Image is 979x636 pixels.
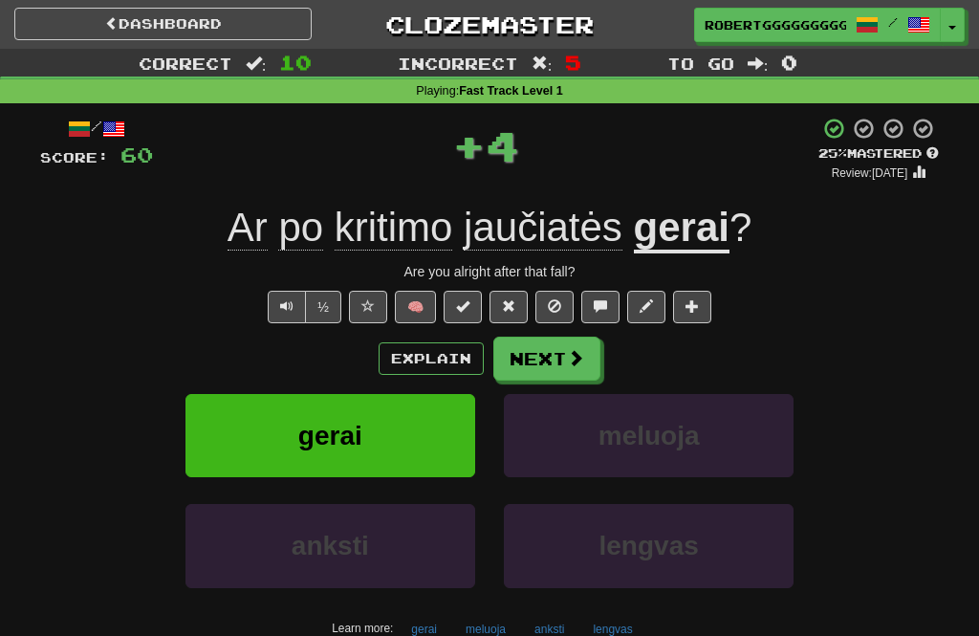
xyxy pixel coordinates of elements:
[535,291,574,323] button: Ignore sentence (alt+i)
[305,291,341,323] button: ½
[444,291,482,323] button: Set this sentence to 100% Mastered (alt+m)
[340,8,638,41] a: Clozemaster
[139,54,232,73] span: Correct
[120,143,153,166] span: 60
[185,504,475,587] button: anksti
[504,504,794,587] button: lengvas
[818,145,939,163] div: Mastered
[532,55,553,72] span: :
[349,291,387,323] button: Favorite sentence (alt+f)
[278,205,323,251] span: po
[832,166,908,180] small: Review: [DATE]
[228,205,268,251] span: Ar
[464,205,622,251] span: jaučiatės
[729,205,751,250] span: ?
[292,531,369,560] span: anksti
[748,55,769,72] span: :
[781,51,797,74] span: 0
[634,205,729,253] u: gerai
[398,54,518,73] span: Incorrect
[298,421,362,450] span: gerai
[40,262,939,281] div: Are you alright after that fall?
[599,531,699,560] span: lengvas
[694,8,941,42] a: RobertGgggggggg /
[705,16,846,33] span: RobertGgggggggg
[264,291,341,323] div: Text-to-speech controls
[452,117,486,174] span: +
[14,8,312,40] a: Dashboard
[395,291,436,323] button: 🧠
[246,55,267,72] span: :
[40,117,153,141] div: /
[332,622,393,635] small: Learn more:
[504,394,794,477] button: meluoja
[379,342,484,375] button: Explain
[673,291,711,323] button: Add to collection (alt+a)
[486,121,519,169] span: 4
[565,51,581,74] span: 5
[598,421,700,450] span: meluoja
[818,145,847,161] span: 25 %
[581,291,620,323] button: Discuss sentence (alt+u)
[489,291,528,323] button: Reset to 0% Mastered (alt+r)
[185,394,475,477] button: gerai
[335,205,453,251] span: kritimo
[888,15,898,29] span: /
[279,51,312,74] span: 10
[40,149,109,165] span: Score:
[459,84,563,98] strong: Fast Track Level 1
[493,337,600,381] button: Next
[268,291,306,323] button: Play sentence audio (ctl+space)
[627,291,665,323] button: Edit sentence (alt+d)
[667,54,734,73] span: To go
